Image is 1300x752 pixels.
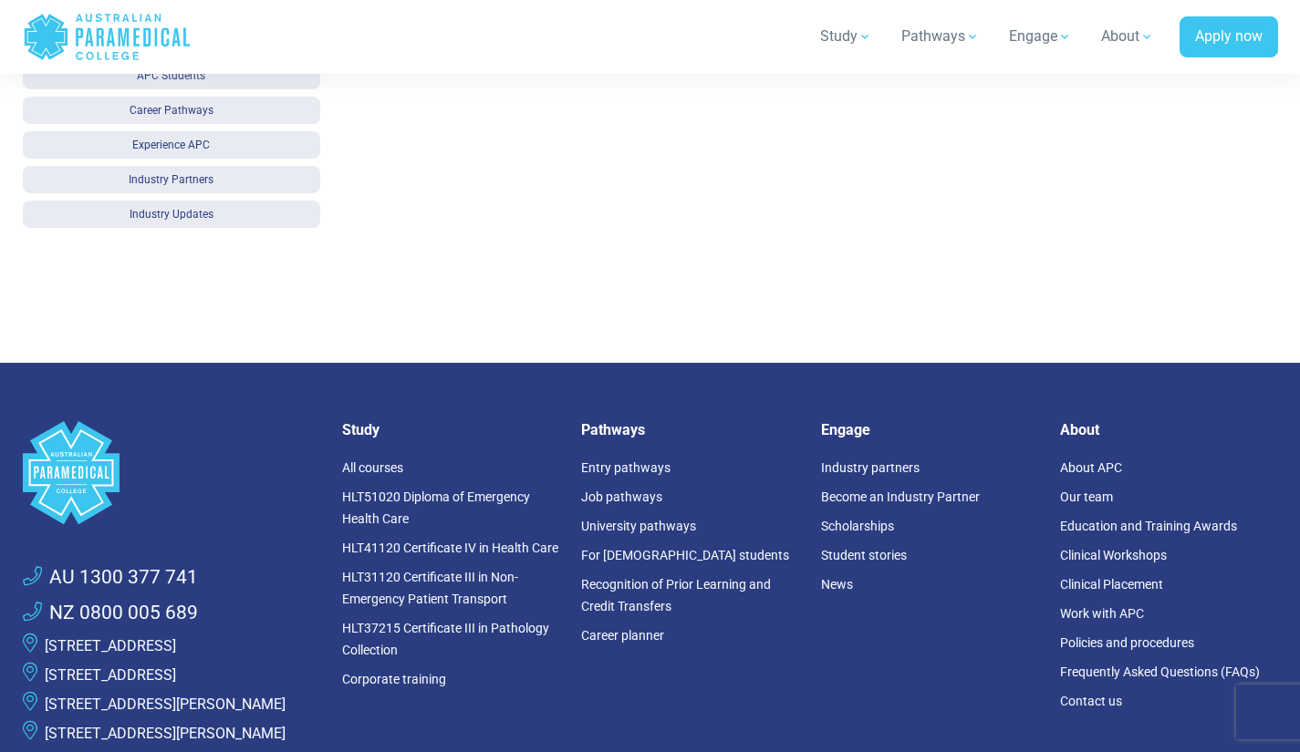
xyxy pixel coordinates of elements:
a: HLT41120 Certificate IV in Health Care [342,541,558,555]
h5: Engage [821,421,1039,438]
a: Apply now [1180,16,1278,58]
a: Space [23,421,320,524]
a: Student stories [821,548,907,562]
a: About [1090,11,1165,62]
a: [STREET_ADDRESS] [45,637,176,654]
a: News [821,577,853,592]
a: Industry Updates [23,201,320,228]
a: Career Pathways [23,97,320,124]
a: Career planner [581,628,664,643]
a: HLT31120 Certificate III in Non-Emergency Patient Transport [342,570,518,606]
a: Recognition of Prior Learning and Credit Transfers [581,577,771,613]
a: HLT37215 Certificate III in Pathology Collection [342,621,549,657]
a: HLT51020 Diploma of Emergency Health Care [342,489,530,526]
a: Industry partners [821,460,920,475]
a: Study [809,11,883,62]
a: Pathways [890,11,991,62]
a: [STREET_ADDRESS] [45,666,176,684]
a: Corporate training [342,672,446,686]
a: Experience APC [23,131,320,159]
a: Clinical Workshops [1060,548,1167,562]
a: For [DEMOGRAPHIC_DATA] students [581,548,789,562]
a: NZ 0800 005 689 [23,599,198,628]
h5: About [1060,421,1278,438]
a: Policies and procedures [1060,635,1194,650]
a: Scholarships [821,519,894,533]
a: [STREET_ADDRESS][PERSON_NAME] [45,725,286,742]
a: Education and Training Awards [1060,519,1237,533]
a: About APC [1060,460,1122,475]
h5: Pathways [581,421,799,438]
a: Entry pathways [581,460,671,475]
a: Job pathways [581,489,662,504]
a: Frequently Asked Questions (FAQs) [1060,664,1260,679]
a: Work with APC [1060,606,1144,621]
a: All courses [342,460,403,475]
a: AU 1300 377 741 [23,563,198,592]
a: Industry Partners [23,166,320,193]
a: Australian Paramedical College [23,7,192,67]
a: Contact us [1060,694,1122,708]
h5: Study [342,421,560,438]
a: Become an Industry Partner [821,489,980,504]
a: [STREET_ADDRESS][PERSON_NAME] [45,695,286,713]
a: Engage [998,11,1083,62]
a: Our team [1060,489,1113,504]
a: Clinical Placement [1060,577,1163,592]
a: University pathways [581,519,696,533]
a: APC Students [23,62,320,89]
